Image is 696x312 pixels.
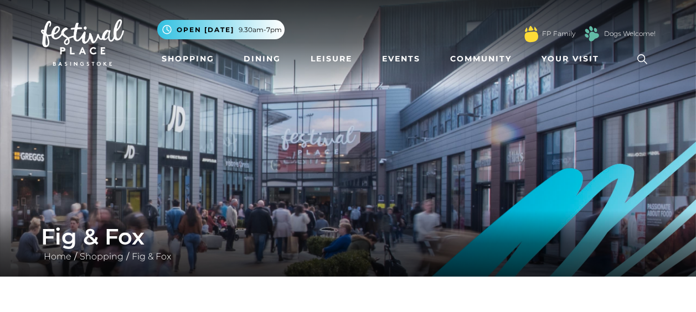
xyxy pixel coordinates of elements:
a: Fig & Fox [129,251,174,262]
span: Open [DATE] [177,25,234,35]
a: Dining [239,49,285,69]
h1: Fig & Fox [41,223,656,250]
img: Festival Place Logo [41,19,124,66]
a: Leisure [306,49,357,69]
a: Your Visit [537,49,609,69]
div: / / [33,223,664,263]
a: Shopping [157,49,219,69]
a: Home [41,251,74,262]
a: Shopping [77,251,126,262]
a: FP Family [542,29,575,39]
button: Open [DATE] 9.30am-7pm [157,20,285,39]
a: Events [378,49,425,69]
a: Dogs Welcome! [604,29,656,39]
span: 9.30am-7pm [239,25,282,35]
span: Your Visit [542,53,599,65]
a: Community [446,49,516,69]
